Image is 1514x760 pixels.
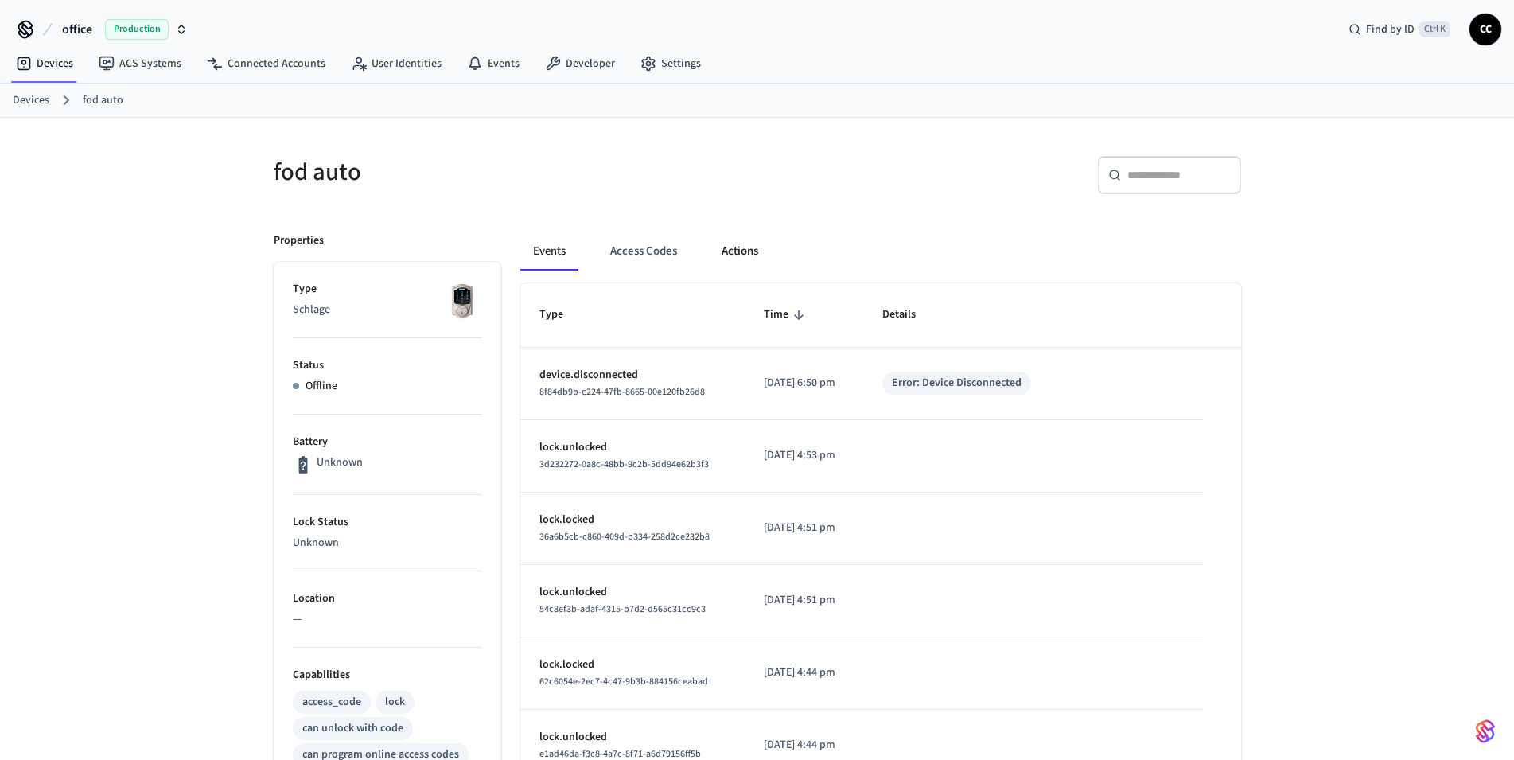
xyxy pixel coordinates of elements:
p: Offline [306,378,337,395]
span: Type [539,302,584,327]
div: can unlock with code [302,720,403,737]
a: User Identities [338,49,454,78]
a: Settings [628,49,714,78]
div: Find by IDCtrl K [1336,15,1463,44]
span: Find by ID [1366,21,1415,37]
p: lock.locked [539,657,726,673]
span: Ctrl K [1419,21,1450,37]
p: lock.unlocked [539,729,726,746]
span: 3d232272-0a8c-48bb-9c2b-5dd94e62b3f3 [539,458,709,471]
p: lock.unlocked [539,439,726,456]
p: — [293,611,482,628]
a: Developer [532,49,628,78]
h5: fod auto [274,156,748,189]
div: Error: Device Disconnected [892,375,1022,392]
p: Battery [293,434,482,450]
span: Details [882,302,936,327]
p: [DATE] 4:53 pm [764,447,844,464]
span: 62c6054e-2ec7-4c47-9b3b-884156ceabad [539,675,708,688]
a: ACS Systems [86,49,194,78]
a: Devices [3,49,86,78]
a: Connected Accounts [194,49,338,78]
button: Actions [709,232,771,271]
span: office [62,20,92,39]
div: ant example [520,232,1241,271]
span: 8f84db9b-c224-47fb-8665-00e120fb26d8 [539,385,705,399]
span: 54c8ef3b-adaf-4315-b7d2-d565c31cc9c3 [539,602,706,616]
p: Schlage [293,302,482,318]
p: lock.unlocked [539,584,726,601]
button: Access Codes [597,232,690,271]
p: [DATE] 4:51 pm [764,592,844,609]
button: CC [1469,14,1501,45]
p: Status [293,357,482,374]
button: Events [520,232,578,271]
div: lock [385,694,405,711]
span: 36a6b5cb-c860-409d-b334-258d2ce232b8 [539,530,710,544]
p: [DATE] 4:44 pm [764,665,844,681]
span: Time [764,302,809,327]
p: Location [293,590,482,607]
p: Capabilities [293,667,482,684]
p: Type [293,281,482,298]
div: access_code [302,694,361,711]
p: Lock Status [293,514,482,531]
span: Production [105,19,169,40]
p: lock.locked [539,512,726,528]
a: Devices [13,92,49,109]
span: CC [1471,15,1500,44]
p: Properties [274,232,324,249]
p: device.disconnected [539,367,726,384]
img: Schlage Sense Smart Deadbolt with Camelot Trim, Front [442,281,482,321]
img: SeamLogoGradient.69752ec5.svg [1476,719,1495,744]
p: [DATE] 4:51 pm [764,520,844,536]
p: [DATE] 6:50 pm [764,375,844,392]
p: [DATE] 4:44 pm [764,737,844,754]
p: Unknown [317,454,363,471]
p: Unknown [293,535,482,551]
a: fod auto [83,92,123,109]
a: Events [454,49,532,78]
